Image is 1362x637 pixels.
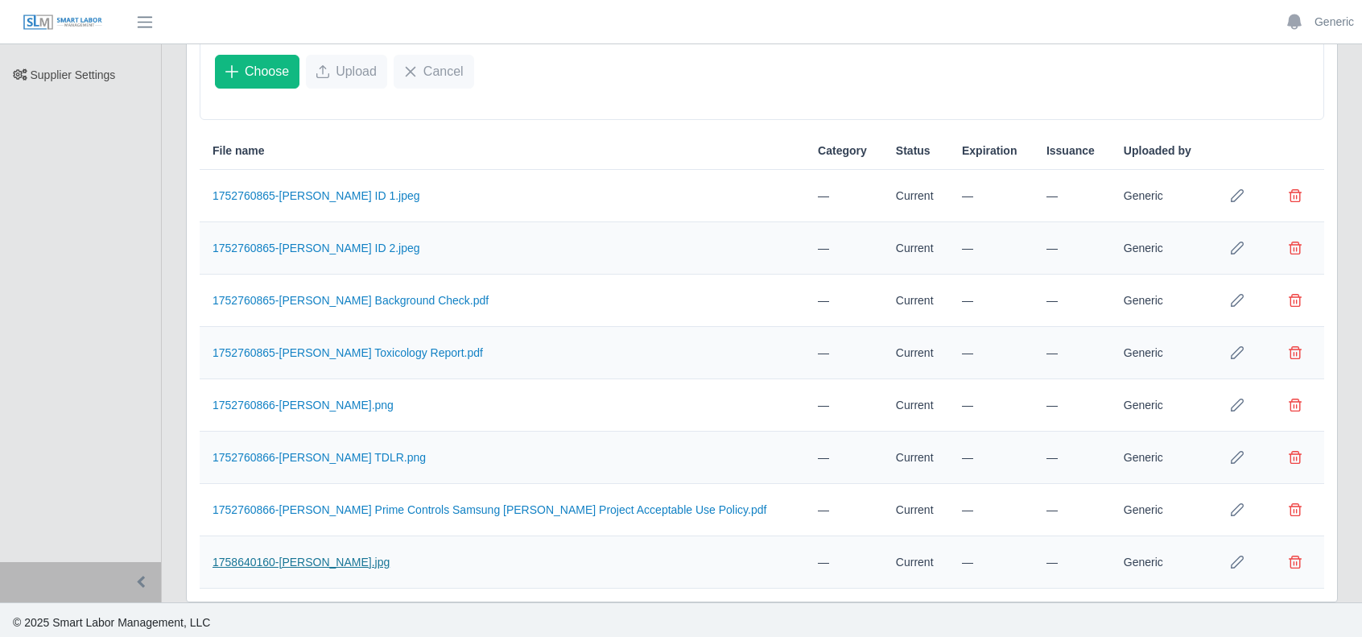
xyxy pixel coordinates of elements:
[949,275,1034,327] td: —
[1279,546,1311,578] button: Delete file
[1279,232,1311,264] button: Delete file
[336,62,377,81] span: Upload
[949,222,1034,275] td: —
[1046,143,1095,159] span: Issuance
[213,294,489,307] a: 1752760865-[PERSON_NAME] Background Check.pdf
[883,484,949,536] td: Current
[1034,222,1111,275] td: —
[306,55,387,89] button: Upload
[1221,337,1253,369] button: Row Edit
[23,14,103,31] img: SLM Logo
[1279,180,1311,212] button: Delete file
[883,379,949,432] td: Current
[1034,275,1111,327] td: —
[213,556,390,569] a: 1758640160-[PERSON_NAME].jpg
[213,346,483,359] a: 1752760865-[PERSON_NAME] Toxicology Report.pdf
[423,62,464,81] span: Cancel
[1124,143,1191,159] span: Uploaded by
[805,484,883,536] td: —
[805,222,883,275] td: —
[394,55,474,89] button: Cancel
[883,275,949,327] td: Current
[1111,170,1208,222] td: Generic
[949,432,1034,484] td: —
[213,451,426,464] a: 1752760866-[PERSON_NAME] TDLR.png
[1111,432,1208,484] td: Generic
[896,143,931,159] span: Status
[1221,180,1253,212] button: Row Edit
[805,275,883,327] td: —
[949,379,1034,432] td: —
[1111,379,1208,432] td: Generic
[1111,536,1208,589] td: Generic
[13,616,210,629] span: © 2025 Smart Labor Management, LLC
[1221,546,1253,578] button: Row Edit
[883,327,949,379] td: Current
[213,189,420,202] a: 1752760865-[PERSON_NAME] ID 1.jpeg
[818,143,867,159] span: Category
[213,242,420,254] a: 1752760865-[PERSON_NAME] ID 2.jpeg
[215,55,299,89] button: Choose
[805,170,883,222] td: —
[949,327,1034,379] td: —
[1034,536,1111,589] td: —
[1034,484,1111,536] td: —
[213,399,394,412] a: 1752760866-[PERSON_NAME].png
[1315,14,1354,31] a: Generic
[1221,441,1253,474] button: Row Edit
[1221,232,1253,264] button: Row Edit
[949,536,1034,589] td: —
[1111,222,1208,275] td: Generic
[883,222,949,275] td: Current
[805,327,883,379] td: —
[805,432,883,484] td: —
[1279,494,1311,526] button: Delete file
[1034,432,1111,484] td: —
[962,143,1017,159] span: Expiration
[213,503,766,516] a: 1752760866-[PERSON_NAME] Prime Controls Samsung [PERSON_NAME] Project Acceptable Use Policy.pdf
[1279,441,1311,474] button: Delete file
[805,379,883,432] td: —
[883,536,949,589] td: Current
[1279,284,1311,316] button: Delete file
[805,536,883,589] td: —
[949,170,1034,222] td: —
[1279,389,1311,421] button: Delete file
[1111,327,1208,379] td: Generic
[949,484,1034,536] td: —
[213,143,265,159] span: File name
[1221,494,1253,526] button: Row Edit
[883,432,949,484] td: Current
[1034,170,1111,222] td: —
[1221,389,1253,421] button: Row Edit
[1221,284,1253,316] button: Row Edit
[1111,484,1208,536] td: Generic
[1111,275,1208,327] td: Generic
[245,62,289,81] span: Choose
[1279,337,1311,369] button: Delete file
[1034,327,1111,379] td: —
[31,68,116,81] span: Supplier Settings
[883,170,949,222] td: Current
[1034,379,1111,432] td: —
